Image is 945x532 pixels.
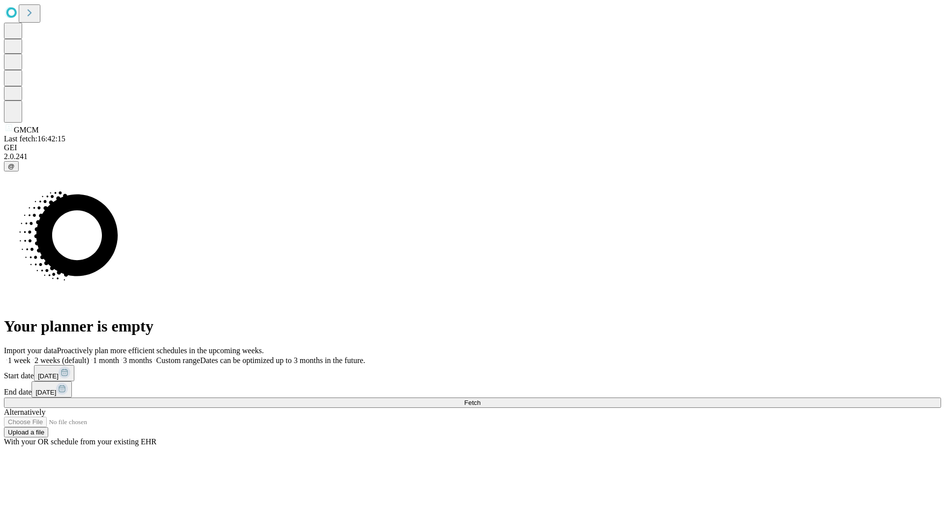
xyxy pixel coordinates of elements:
[4,317,941,335] h1: Your planner is empty
[31,381,72,398] button: [DATE]
[123,356,152,365] span: 3 months
[57,346,264,355] span: Proactively plan more efficient schedules in the upcoming weeks.
[4,134,65,143] span: Last fetch: 16:42:15
[4,143,941,152] div: GEI
[4,408,45,416] span: Alternatively
[4,437,157,446] span: With your OR schedule from your existing EHR
[156,356,200,365] span: Custom range
[4,346,57,355] span: Import your data
[4,398,941,408] button: Fetch
[4,427,48,437] button: Upload a file
[8,356,31,365] span: 1 week
[14,126,39,134] span: GMCM
[8,163,15,170] span: @
[34,365,74,381] button: [DATE]
[4,381,941,398] div: End date
[464,399,480,406] span: Fetch
[4,365,941,381] div: Start date
[38,372,59,380] span: [DATE]
[93,356,119,365] span: 1 month
[200,356,365,365] span: Dates can be optimized up to 3 months in the future.
[4,152,941,161] div: 2.0.241
[34,356,89,365] span: 2 weeks (default)
[35,389,56,396] span: [DATE]
[4,161,19,171] button: @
